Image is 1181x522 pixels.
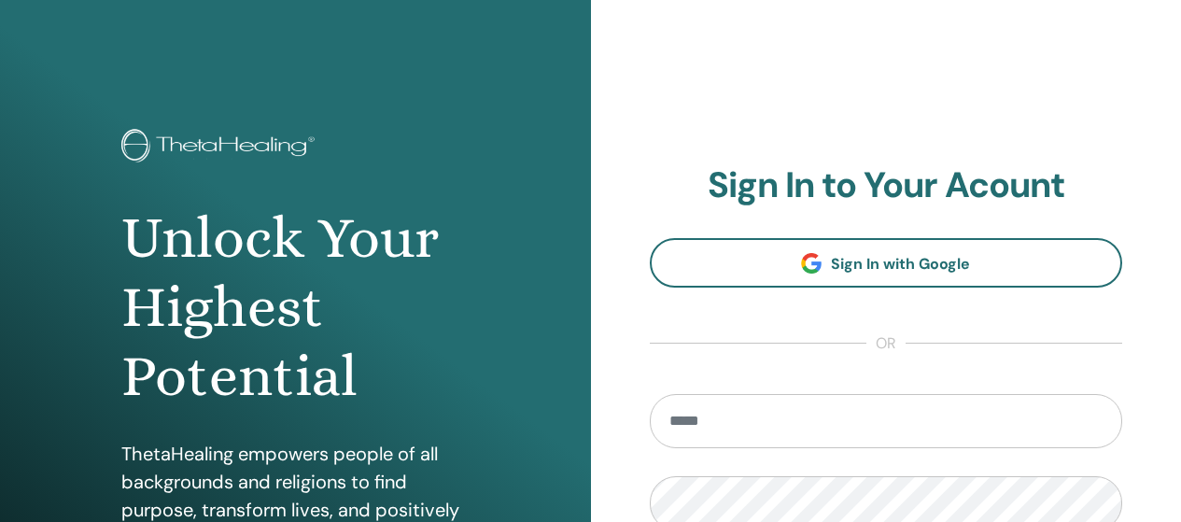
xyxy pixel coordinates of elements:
span: or [866,332,906,355]
a: Sign In with Google [650,238,1123,288]
h2: Sign In to Your Acount [650,164,1123,207]
span: Sign In with Google [831,254,970,274]
h1: Unlock Your Highest Potential [121,204,469,412]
